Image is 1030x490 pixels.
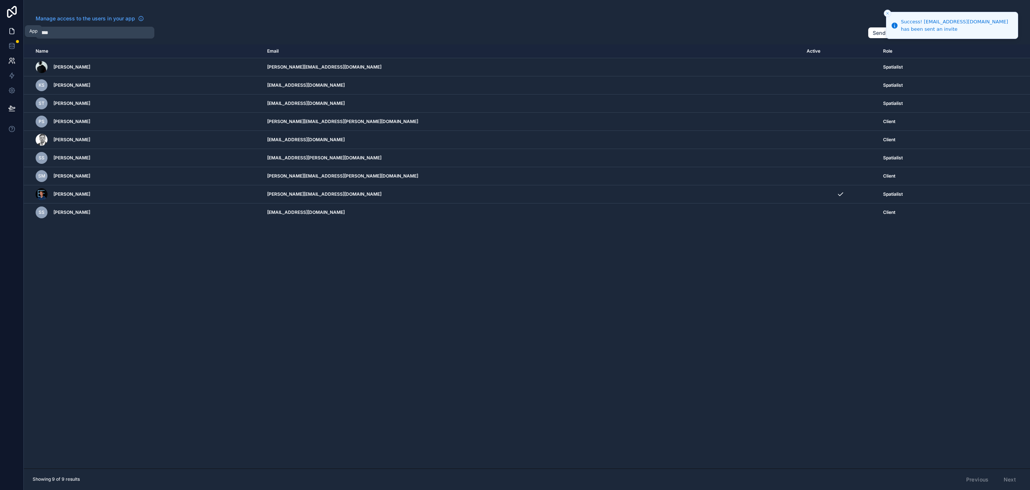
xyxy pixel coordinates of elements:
[36,15,144,22] a: Manage access to the users in your app
[263,95,802,113] td: [EMAIL_ADDRESS][DOMAIN_NAME]
[39,209,45,215] span: SS
[883,137,895,143] span: Client
[53,64,90,70] span: [PERSON_NAME]
[883,64,903,70] span: Spatialist
[883,100,903,106] span: Spatialist
[263,76,802,95] td: [EMAIL_ADDRESS][DOMAIN_NAME]
[33,476,80,482] span: Showing 9 of 9 results
[53,209,90,215] span: [PERSON_NAME]
[29,28,37,34] div: App
[263,185,802,203] td: [PERSON_NAME][EMAIL_ADDRESS][DOMAIN_NAME]
[883,155,903,161] span: Spatialist
[263,203,802,222] td: [EMAIL_ADDRESS][DOMAIN_NAME]
[53,155,90,161] span: [PERSON_NAME]
[883,191,903,197] span: Spatialist
[868,27,953,39] button: Send invite [PERSON_NAME]
[39,82,45,88] span: KS
[883,119,895,125] span: Client
[263,58,802,76] td: [PERSON_NAME][EMAIL_ADDRESS][DOMAIN_NAME]
[53,137,90,143] span: [PERSON_NAME]
[802,44,879,58] th: Active
[883,82,903,88] span: Spatialist
[901,18,1012,33] div: Success! [EMAIL_ADDRESS][DOMAIN_NAME] has been sent an invite
[883,173,895,179] span: Client
[263,149,802,167] td: [EMAIL_ADDRESS][PERSON_NAME][DOMAIN_NAME]
[24,44,263,58] th: Name
[39,119,45,125] span: PS
[263,44,802,58] th: Email
[39,155,45,161] span: SS
[879,44,975,58] th: Role
[39,100,45,106] span: ST
[38,173,45,179] span: SM
[884,10,891,17] button: Close toast
[263,131,802,149] td: [EMAIL_ADDRESS][DOMAIN_NAME]
[24,44,1030,469] div: scrollable content
[53,82,90,88] span: [PERSON_NAME]
[53,119,90,125] span: [PERSON_NAME]
[36,15,135,22] span: Manage access to the users in your app
[53,100,90,106] span: [PERSON_NAME]
[53,173,90,179] span: [PERSON_NAME]
[53,191,90,197] span: [PERSON_NAME]
[263,167,802,185] td: [PERSON_NAME][EMAIL_ADDRESS][PERSON_NAME][DOMAIN_NAME]
[263,113,802,131] td: [PERSON_NAME][EMAIL_ADDRESS][PERSON_NAME][DOMAIN_NAME]
[883,209,895,215] span: Client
